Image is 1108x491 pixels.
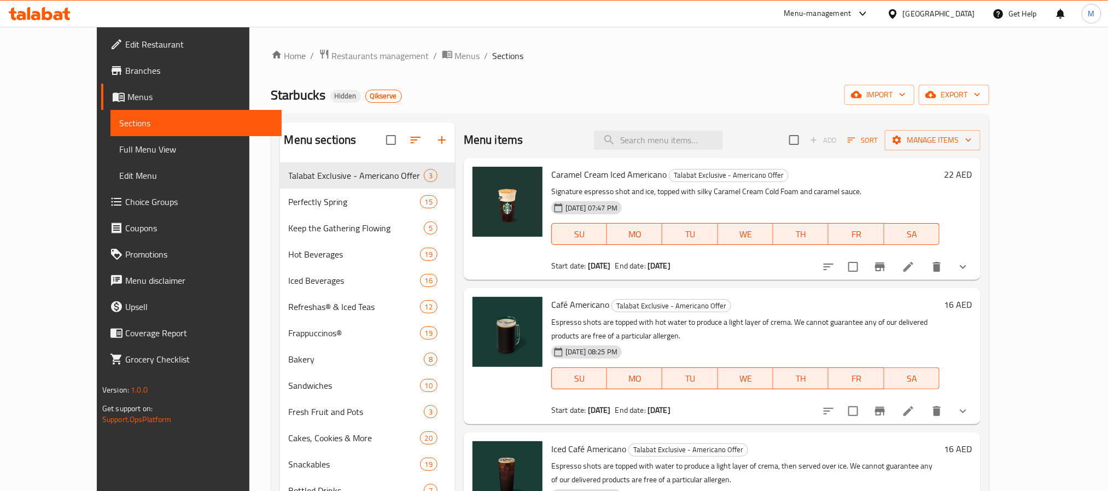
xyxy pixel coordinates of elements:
[289,169,424,182] span: Talabat Exclusive - Americano Offer
[280,189,455,215] div: Perfectly Spring15
[101,57,282,84] a: Branches
[101,294,282,320] a: Upsell
[420,248,438,261] div: items
[889,226,935,242] span: SA
[424,405,438,418] div: items
[778,226,824,242] span: TH
[442,49,480,63] a: Menus
[833,371,879,387] span: FR
[125,221,273,235] span: Coupons
[101,346,282,372] a: Grocery Checklist
[101,320,282,346] a: Coverage Report
[289,195,420,208] span: Perfectly Spring
[420,274,438,287] div: items
[473,297,543,367] img: Café Americano
[125,64,273,77] span: Branches
[125,353,273,366] span: Grocery Checklist
[125,274,273,287] span: Menu disclaimer
[421,381,437,391] span: 10
[366,91,401,101] span: Qikserve
[289,379,420,392] span: Sandwiches
[815,254,842,280] button: sort-choices
[119,116,273,130] span: Sections
[289,458,420,471] span: Snackables
[424,407,437,417] span: 3
[125,38,273,51] span: Edit Restaurant
[924,398,950,424] button: delete
[280,346,455,372] div: Bakery8
[101,267,282,294] a: Menu disclaimer
[420,326,438,340] div: items
[493,49,524,62] span: Sections
[612,300,731,312] span: Talabat Exclusive - Americano Offer
[957,405,970,418] svg: Show Choices
[289,326,420,340] span: Frappuccinos®
[101,31,282,57] a: Edit Restaurant
[421,459,437,470] span: 19
[424,353,438,366] div: items
[556,226,603,242] span: SU
[611,371,658,387] span: MO
[271,49,306,62] a: Home
[551,441,626,457] span: Iced Café Americano
[101,84,282,110] a: Menus
[284,132,357,148] h2: Menu sections
[110,136,282,162] a: Full Menu View
[833,226,879,242] span: FR
[101,215,282,241] a: Coupons
[848,134,878,147] span: Sort
[421,302,437,312] span: 12
[667,226,713,242] span: TU
[464,132,523,148] h2: Menu items
[615,403,646,417] span: End date:
[125,326,273,340] span: Coverage Report
[902,260,915,273] a: Edit menu item
[421,328,437,338] span: 19
[629,443,748,456] span: Talabat Exclusive - Americano Offer
[289,353,424,366] span: Bakery
[473,167,543,237] img: Caramel Cream Iced Americano
[131,383,148,397] span: 1.0.0
[778,371,824,387] span: TH
[722,226,769,242] span: WE
[420,431,438,445] div: items
[950,254,976,280] button: show more
[420,300,438,313] div: items
[424,169,438,182] div: items
[102,383,129,397] span: Version:
[829,223,884,245] button: FR
[421,249,437,260] span: 19
[101,189,282,215] a: Choice Groups
[783,128,806,151] span: Select section
[434,49,438,62] li: /
[280,425,455,451] div: Cakes, Cookies & More20
[280,215,455,241] div: Keep the Gathering Flowing5
[648,403,670,417] b: [DATE]
[551,185,940,198] p: Signature espresso shot and ice, topped with silky Caramel Cream Cold Foam and caramel sauce.
[667,371,713,387] span: TU
[844,85,914,105] button: import
[119,143,273,156] span: Full Menu View
[421,276,437,286] span: 16
[815,398,842,424] button: sort-choices
[551,367,607,389] button: SU
[594,131,723,150] input: search
[588,403,611,417] b: [DATE]
[556,371,603,387] span: SU
[280,320,455,346] div: Frappuccinos®19
[669,169,788,182] span: Talabat Exclusive - Americano Offer
[125,248,273,261] span: Promotions
[289,405,424,418] div: Fresh Fruit and Pots
[127,90,273,103] span: Menus
[455,49,480,62] span: Menus
[845,132,880,149] button: Sort
[894,133,972,147] span: Manage items
[718,223,773,245] button: WE
[957,260,970,273] svg: Show Choices
[884,223,940,245] button: SA
[289,221,424,235] div: Keep the Gathering Flowing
